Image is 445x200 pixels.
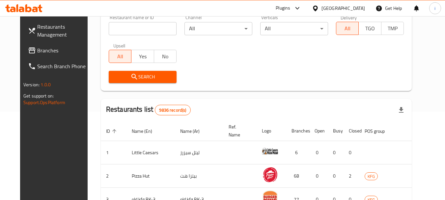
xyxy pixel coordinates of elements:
[309,141,328,164] td: 0
[365,127,393,135] span: POS group
[180,127,208,135] span: Name (Ar)
[381,22,404,35] button: TMP
[286,121,309,141] th: Branches
[23,92,54,100] span: Get support on:
[175,141,223,164] td: ليتل سيزرز
[113,43,125,48] label: Upsell
[361,24,378,33] span: TGO
[229,123,249,139] span: Ref. Name
[114,73,171,81] span: Search
[358,22,381,35] button: TGO
[344,121,359,141] th: Closed
[23,98,65,107] a: Support.OpsPlatform
[328,164,344,188] td: 0
[126,164,175,188] td: Pizza Hut
[157,52,174,61] span: No
[260,22,328,35] div: All
[384,24,401,33] span: TMP
[262,143,278,159] img: Little Caesars
[132,127,161,135] span: Name (En)
[393,102,409,118] div: Export file
[155,105,190,115] div: Total records count
[109,22,177,35] input: Search for restaurant name or ID..
[134,52,151,61] span: Yes
[101,164,126,188] td: 2
[309,121,328,141] th: Open
[41,80,51,89] span: 1.0.0
[37,62,89,70] span: Search Branch Phone
[328,141,344,164] td: 0
[339,24,356,33] span: All
[341,15,357,20] label: Delivery
[434,5,435,12] span: i
[23,19,95,43] a: Restaurants Management
[286,141,309,164] td: 6
[309,164,328,188] td: 0
[184,22,252,35] div: All
[23,43,95,58] a: Branches
[257,121,286,141] th: Logo
[328,121,344,141] th: Busy
[276,4,290,12] div: Plugins
[112,52,129,61] span: All
[106,104,191,115] h2: Restaurants list
[126,141,175,164] td: Little Caesars
[37,23,89,39] span: Restaurants Management
[344,141,359,164] td: 0
[336,22,359,35] button: All
[109,71,177,83] button: Search
[365,173,377,180] span: KFG
[101,141,126,164] td: 1
[321,5,365,12] div: [GEOGRAPHIC_DATA]
[131,50,154,63] button: Yes
[23,58,95,74] a: Search Branch Phone
[175,164,223,188] td: بيتزا هت
[262,166,278,183] img: Pizza Hut
[37,46,89,54] span: Branches
[344,164,359,188] td: 2
[155,107,190,113] span: 9836 record(s)
[154,50,177,63] button: No
[106,127,119,135] span: ID
[286,164,309,188] td: 68
[23,80,40,89] span: Version:
[109,50,131,63] button: All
